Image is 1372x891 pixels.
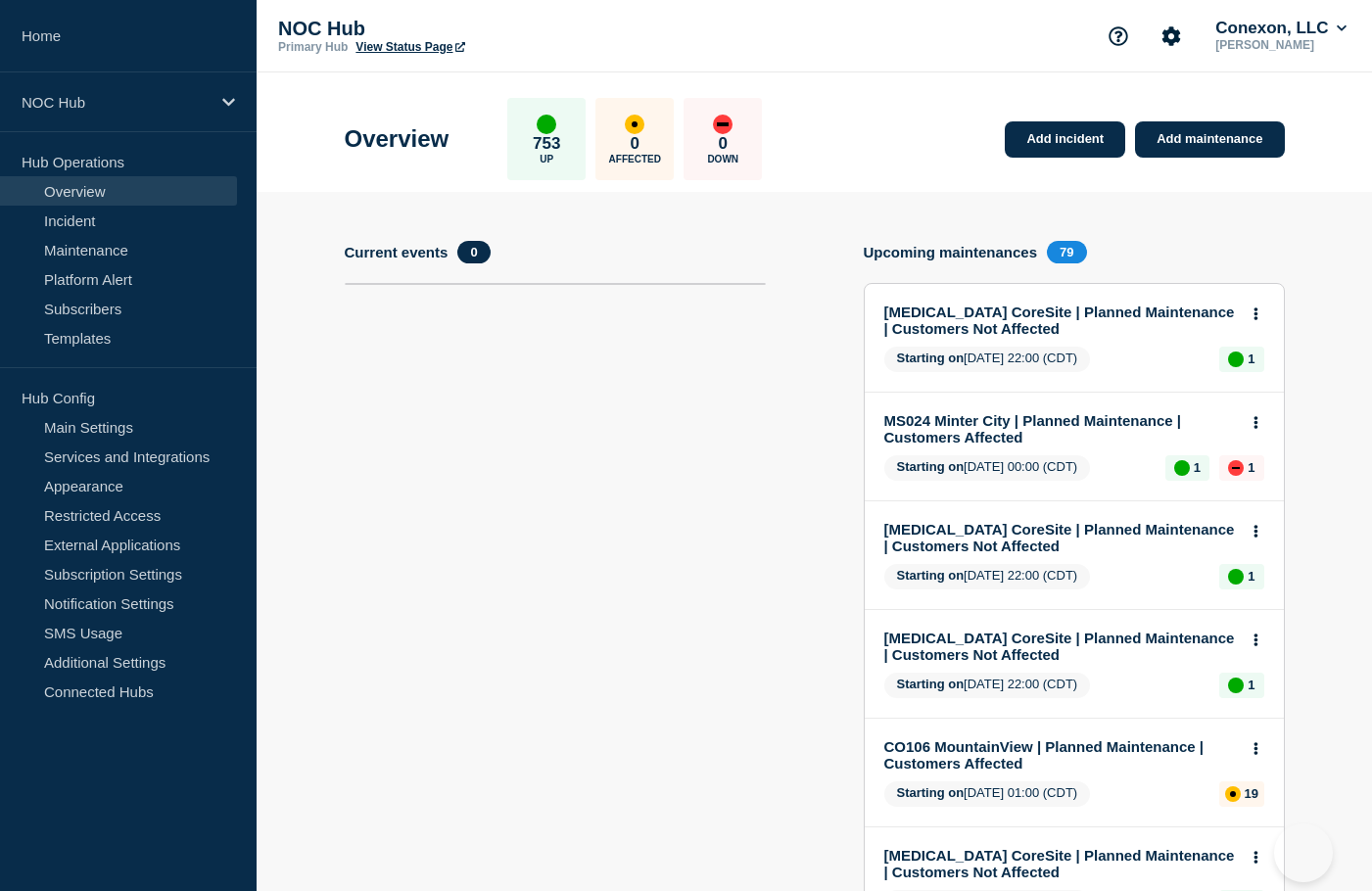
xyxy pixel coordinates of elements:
div: up [1228,678,1244,693]
p: 1 [1248,678,1254,692]
span: Starting on [897,785,965,800]
span: Starting on [897,677,965,691]
button: Account settings [1151,16,1192,57]
p: 0 [631,134,639,154]
button: Support [1098,16,1139,57]
a: CO106 MountainView | Planned Maintenance | Customers Affected [884,738,1238,772]
p: 1 [1248,569,1254,584]
span: [DATE] 22:00 (CDT) [884,564,1091,589]
div: down [1228,460,1244,476]
div: down [713,115,733,134]
p: 1 [1248,460,1254,475]
p: Down [707,154,738,164]
iframe: Help Scout Beacon - Open [1274,823,1333,882]
h4: Upcoming maintenances [864,244,1038,260]
p: NOC Hub [22,94,210,111]
p: 753 [533,134,560,154]
span: 0 [457,241,490,263]
a: [MEDICAL_DATA] CoreSite | Planned Maintenance | Customers Not Affected [884,304,1238,337]
span: [DATE] 22:00 (CDT) [884,347,1091,372]
span: Starting on [897,459,965,474]
a: Add maintenance [1135,121,1284,158]
div: up [537,115,556,134]
div: affected [625,115,644,134]
span: 79 [1047,241,1086,263]
span: [DATE] 22:00 (CDT) [884,673,1091,698]
a: [MEDICAL_DATA] CoreSite | Planned Maintenance | Customers Not Affected [884,630,1238,663]
span: Starting on [897,568,965,583]
div: up [1228,352,1244,367]
p: Affected [609,154,661,164]
a: View Status Page [355,40,464,54]
div: up [1174,460,1190,476]
p: 0 [719,134,728,154]
button: Conexon, LLC [1211,19,1350,38]
h4: Current events [345,244,449,260]
a: [MEDICAL_DATA] CoreSite | Planned Maintenance | Customers Not Affected [884,847,1238,880]
a: Add incident [1005,121,1125,158]
p: NOC Hub [278,18,670,40]
a: [MEDICAL_DATA] CoreSite | Planned Maintenance | Customers Not Affected [884,521,1238,554]
h1: Overview [345,125,449,153]
div: affected [1225,786,1241,802]
div: up [1228,569,1244,585]
span: [DATE] 00:00 (CDT) [884,455,1091,481]
span: [DATE] 01:00 (CDT) [884,781,1091,807]
span: Starting on [897,351,965,365]
a: MS024 Minter City | Planned Maintenance | Customers Affected [884,412,1238,445]
p: 1 [1194,460,1201,475]
p: 19 [1245,786,1258,801]
p: 1 [1248,352,1254,366]
p: Primary Hub [278,40,348,54]
p: [PERSON_NAME] [1211,38,1350,52]
p: Up [540,154,553,164]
